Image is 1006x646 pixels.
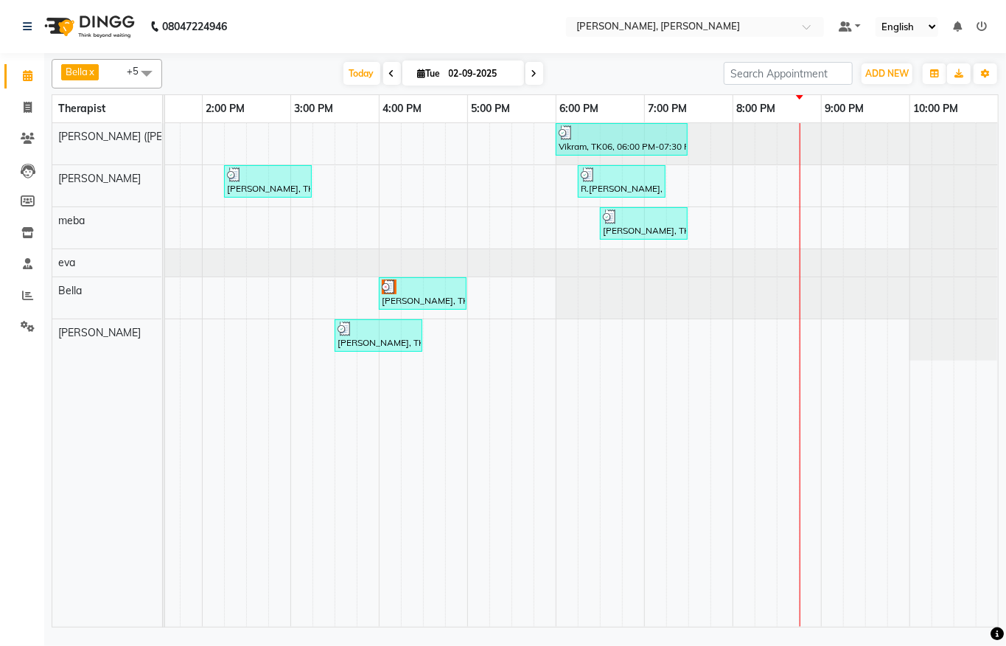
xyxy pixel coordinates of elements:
[58,102,105,115] span: Therapist
[468,98,514,119] a: 5:00 PM
[601,209,686,237] div: [PERSON_NAME], TK03, 06:30 PM-07:30 PM, Swedish De-Stress - 60 Mins
[127,65,150,77] span: +5
[444,63,518,85] input: 2025-09-02
[910,98,963,119] a: 10:00 PM
[291,98,338,119] a: 3:00 PM
[822,98,868,119] a: 9:00 PM
[58,256,75,269] span: eva
[38,6,139,47] img: logo
[336,322,421,350] div: [PERSON_NAME], TK04, 03:30 PM-04:30 PM, Swedish De-Stress - 60 Mins
[557,125,686,153] div: Vikram, TK06, 06:00 PM-07:30 PM, Javanese Pampering - 90 Mins
[414,68,444,79] span: Tue
[66,66,88,77] span: Bella
[343,62,380,85] span: Today
[865,68,909,79] span: ADD NEW
[58,284,82,297] span: Bella
[162,6,227,47] b: 08047224946
[645,98,691,119] a: 7:00 PM
[724,62,853,85] input: Search Appointment
[862,63,912,84] button: ADD NEW
[579,167,664,195] div: R.[PERSON_NAME], TK07, 06:15 PM-07:15 PM, Javanese Pampering - 60 Mins
[88,66,94,77] a: x
[380,98,426,119] a: 4:00 PM
[58,130,232,143] span: [PERSON_NAME] ([PERSON_NAME])
[203,98,249,119] a: 2:00 PM
[58,326,141,339] span: [PERSON_NAME]
[58,214,85,227] span: meba
[556,98,603,119] a: 6:00 PM
[733,98,780,119] a: 8:00 PM
[226,167,310,195] div: [PERSON_NAME], TK02, 02:15 PM-03:15 PM, Swedish De-Stress - 60 Mins
[380,279,465,308] div: [PERSON_NAME], TK05, 04:00 PM-05:00 PM, Swedish De-Stress - 60 Mins
[58,172,141,185] span: [PERSON_NAME]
